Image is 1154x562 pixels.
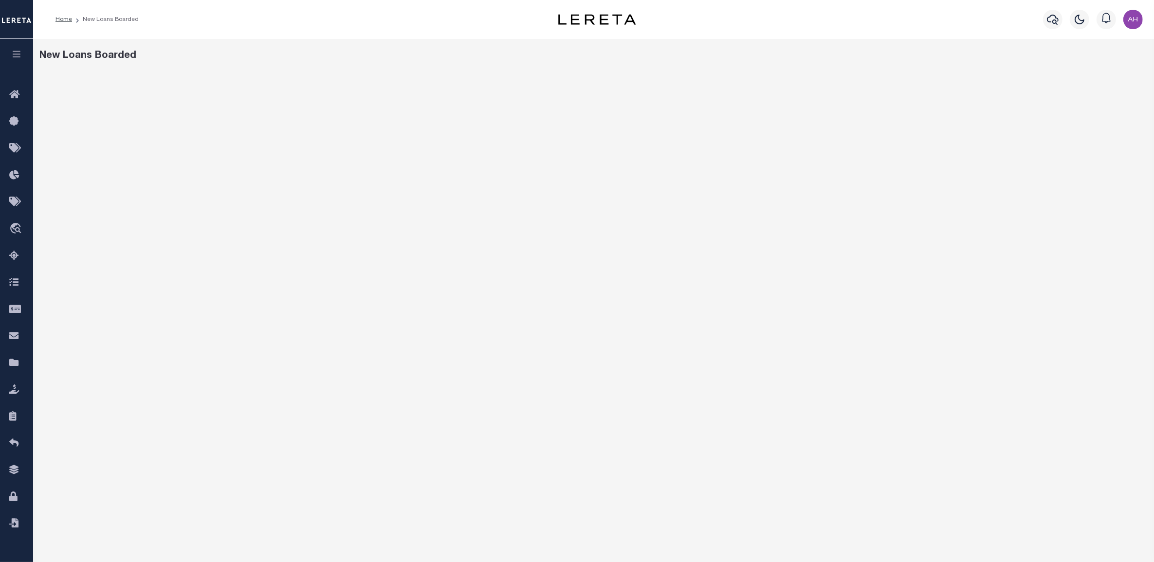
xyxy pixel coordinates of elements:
img: logo-dark.svg [558,14,636,25]
div: New Loans Boarded [40,49,1148,63]
li: New Loans Boarded [72,15,139,24]
i: travel_explore [9,223,25,236]
img: svg+xml;base64,PHN2ZyB4bWxucz0iaHR0cDovL3d3dy53My5vcmcvMjAwMC9zdmciIHBvaW50ZXItZXZlbnRzPSJub25lIi... [1123,10,1143,29]
a: Home [55,17,72,22]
